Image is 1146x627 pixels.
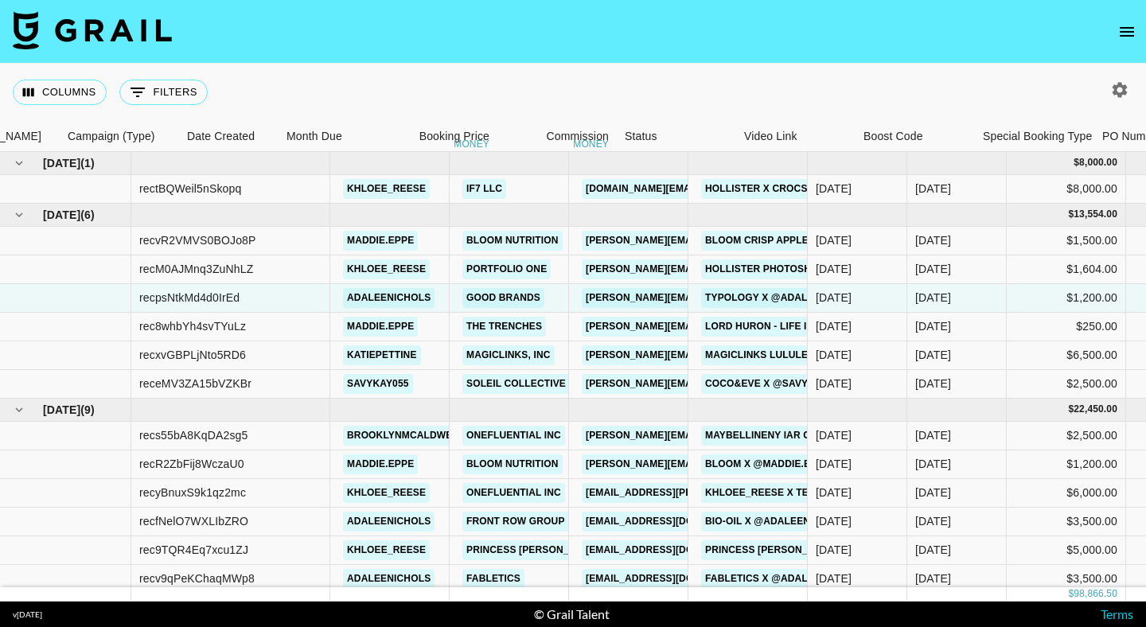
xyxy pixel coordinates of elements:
div: rec9TQR4Eq7xcu1ZJ [139,542,248,558]
div: Status [625,121,657,152]
div: $ [1074,156,1079,169]
div: Video Link [736,121,856,152]
a: OneFluential Inc [462,483,565,503]
div: money [454,139,489,149]
a: katiepettine [343,345,421,365]
div: Aug '25 [915,376,951,391]
a: Soleil Collective LLC [462,374,591,394]
div: rectBQWeil5nSkopq [139,181,241,197]
span: [DATE] [43,207,80,223]
div: Jul '25 [915,456,951,472]
div: $1,500.00 [1007,227,1126,255]
div: $1,200.00 [1007,450,1126,479]
div: receMV3ZA15bVZKBr [139,376,251,391]
div: rec8whbYh4svTYuLz [139,318,246,334]
button: Show filters [119,80,208,105]
div: recs55bA8KqDA2sg5 [139,427,248,443]
a: Princess [PERSON_NAME] x @khloee_reese July [701,540,970,560]
button: Select columns [13,80,107,105]
div: $ [1068,208,1074,221]
a: Lord Huron - Life is Strange [701,317,867,337]
a: Khloee_reese x Telescopic Mascara Q2 (LOP Campaign) [701,483,1014,503]
a: maddie.eppe [343,231,418,251]
div: Month Due [286,121,342,152]
span: ( 9 ) [80,402,95,418]
a: MagicLinks Lululemon x @katiepettine [701,345,926,365]
div: money [573,139,609,149]
div: Sep '25 [915,181,951,197]
div: Status [617,121,736,152]
a: maddie.eppe [343,454,418,474]
div: Boost Code [863,121,923,152]
span: ( 6 ) [80,207,95,223]
div: recvR2VMVS0BOJo8P [139,232,256,248]
div: $1,200.00 [1007,284,1126,313]
div: recR2ZbFij8WczaU0 [139,456,244,472]
a: Fabletics [462,569,524,589]
a: [PERSON_NAME][EMAIL_ADDRESS][PERSON_NAME][DOMAIN_NAME] [582,288,923,308]
a: maddie.eppe [343,317,418,337]
div: Aug '25 [915,347,951,363]
div: Video Link [744,121,797,152]
div: 5/9/2025 [816,513,852,529]
a: Terms [1101,606,1133,621]
div: Jul '25 [915,542,951,558]
div: 8/15/2025 [816,232,852,248]
a: Bloom Crisp Apple x @maddie.eppe [701,231,901,251]
div: $ [1068,587,1074,601]
a: Bloom Nutrition [462,454,563,474]
a: [PERSON_NAME][EMAIL_ADDRESS][DOMAIN_NAME] [582,259,841,279]
span: ( 1 ) [80,155,95,171]
div: Aug '25 [915,261,951,277]
span: [DATE] [43,402,80,418]
a: [PERSON_NAME][EMAIL_ADDRESS][DOMAIN_NAME] [582,345,841,365]
a: Typology x @adaleenichols [701,288,868,308]
a: [EMAIL_ADDRESS][DOMAIN_NAME] [582,569,760,589]
div: Jul '25 [915,513,951,529]
div: $2,500.00 [1007,370,1126,399]
a: [PERSON_NAME][EMAIL_ADDRESS][DOMAIN_NAME] [582,454,841,474]
a: [PERSON_NAME][EMAIL_ADDRESS][DOMAIN_NAME] [582,317,841,337]
a: Hollister x Crocs [701,179,812,199]
div: Jul '25 [915,571,951,586]
div: recfNelO7WXLIbZRO [139,513,248,529]
div: 7/7/2025 [816,571,852,586]
a: khloee_reese [343,179,430,199]
div: recM0AJMnq3ZuNhLZ [139,261,253,277]
div: $3,500.00 [1007,565,1126,594]
a: [PERSON_NAME][EMAIL_ADDRESS][DOMAIN_NAME] [582,426,841,446]
div: Date Created [187,121,255,152]
div: Aug '25 [915,290,951,306]
a: brooklynmcaldwell [343,426,468,446]
span: [DATE] [43,155,80,171]
button: hide children [8,204,30,226]
button: hide children [8,152,30,174]
a: MaybellineNY IAR Concealer X Brooklyn [PERSON_NAME] [701,426,1020,446]
a: Hollister Photoshoot [701,259,836,279]
button: open drawer [1111,16,1143,48]
div: v [DATE] [13,609,42,620]
div: 8/11/2025 [816,376,852,391]
div: 6/30/2025 [816,427,852,443]
div: Commission [546,121,609,152]
div: Boost Code [856,121,975,152]
a: Princess [PERSON_NAME] USA [462,540,628,560]
button: hide children [8,399,30,421]
a: [EMAIL_ADDRESS][DOMAIN_NAME] [582,540,760,560]
a: khloee_reese [343,540,430,560]
div: Special Booking Type [983,121,1092,152]
div: $6,500.00 [1007,341,1126,370]
div: 8/21/2025 [816,318,852,334]
div: $2,500.00 [1007,422,1126,450]
a: Bio-Oil x @adaleenichols [701,512,851,532]
div: recxvGBPLjNto5RD6 [139,347,246,363]
img: Grail Talent [13,11,172,49]
div: recv9qPeKChaqMWp8 [139,571,255,586]
div: 8,000.00 [1079,156,1117,169]
a: [EMAIL_ADDRESS][PERSON_NAME][DOMAIN_NAME] [582,483,841,503]
a: [PERSON_NAME][EMAIL_ADDRESS][PERSON_NAME][DOMAIN_NAME] [582,374,923,394]
div: $8,000.00 [1007,175,1126,204]
a: Bloom x @maddie.eppe [701,454,834,474]
a: Front Row Group [462,512,569,532]
a: adaleenichols [343,569,435,589]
